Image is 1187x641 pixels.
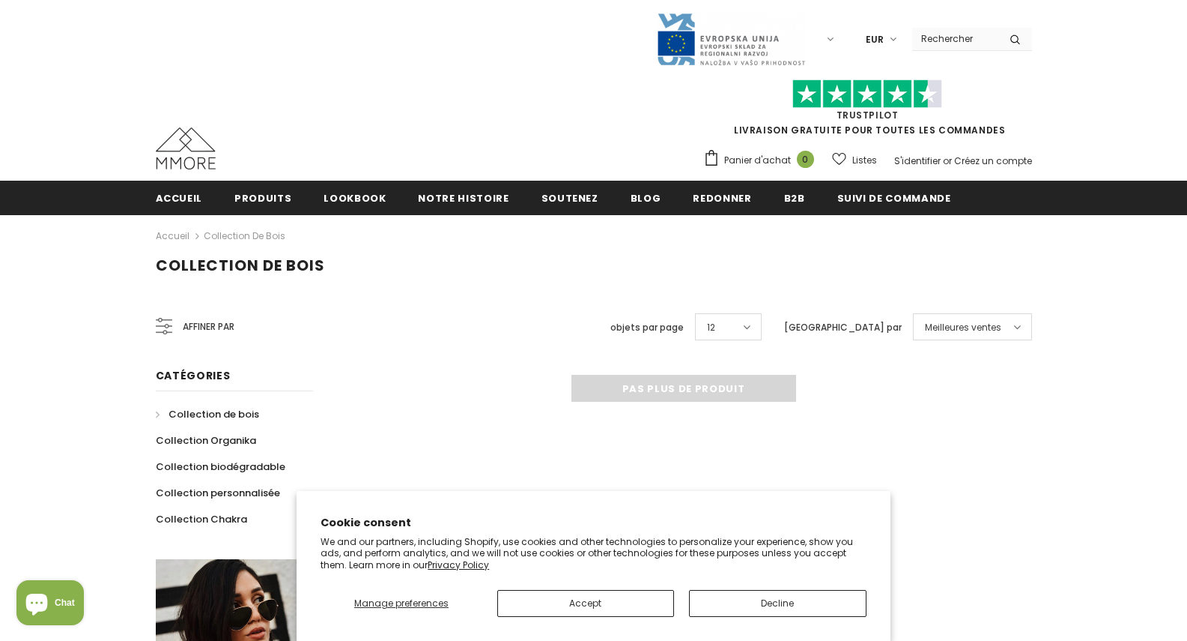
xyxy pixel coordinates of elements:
[156,127,216,169] img: Cas MMORE
[541,191,598,205] span: soutenez
[693,181,751,214] a: Redonner
[689,590,866,617] button: Decline
[156,433,256,448] span: Collection Organika
[792,79,942,109] img: Faites confiance aux étoiles pilotes
[324,181,386,214] a: Lookbook
[912,28,998,49] input: Search Site
[784,320,902,335] label: [GEOGRAPHIC_DATA] par
[693,191,751,205] span: Redonner
[832,147,877,173] a: Listes
[156,480,280,506] a: Collection personnalisée
[925,320,1001,335] span: Meilleures ventes
[631,181,661,214] a: Blog
[428,559,489,571] a: Privacy Policy
[894,154,941,167] a: S'identifier
[541,181,598,214] a: soutenez
[837,109,899,121] a: TrustPilot
[354,597,449,610] span: Manage preferences
[724,153,791,168] span: Panier d'achat
[943,154,952,167] span: or
[156,512,247,526] span: Collection Chakra
[656,32,806,45] a: Javni Razpis
[156,181,203,214] a: Accueil
[156,227,189,245] a: Accueil
[656,12,806,67] img: Javni Razpis
[156,255,325,276] span: Collection de bois
[321,536,866,571] p: We and our partners, including Shopify, use cookies and other technologies to personalize your ex...
[321,590,482,617] button: Manage preferences
[156,486,280,500] span: Collection personnalisée
[610,320,684,335] label: objets par page
[156,506,247,532] a: Collection Chakra
[631,191,661,205] span: Blog
[169,407,259,421] span: Collection de bois
[156,460,285,474] span: Collection biodégradable
[784,191,805,205] span: B2B
[321,515,866,531] h2: Cookie consent
[837,191,951,205] span: Suivi de commande
[418,191,509,205] span: Notre histoire
[156,454,285,480] a: Collection biodégradable
[837,181,951,214] a: Suivi de commande
[324,191,386,205] span: Lookbook
[797,151,814,168] span: 0
[156,427,256,454] a: Collection Organika
[703,86,1032,136] span: LIVRAISON GRATUITE POUR TOUTES LES COMMANDES
[866,32,884,47] span: EUR
[234,181,291,214] a: Produits
[183,319,234,335] span: Affiner par
[12,580,88,629] inbox-online-store-chat: Shopify online store chat
[784,181,805,214] a: B2B
[954,154,1032,167] a: Créez un compte
[497,590,675,617] button: Accept
[156,368,231,383] span: Catégories
[156,401,259,427] a: Collection de bois
[852,153,877,168] span: Listes
[204,229,285,242] a: Collection de bois
[707,320,715,335] span: 12
[703,149,822,172] a: Panier d'achat 0
[418,181,509,214] a: Notre histoire
[156,191,203,205] span: Accueil
[234,191,291,205] span: Produits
